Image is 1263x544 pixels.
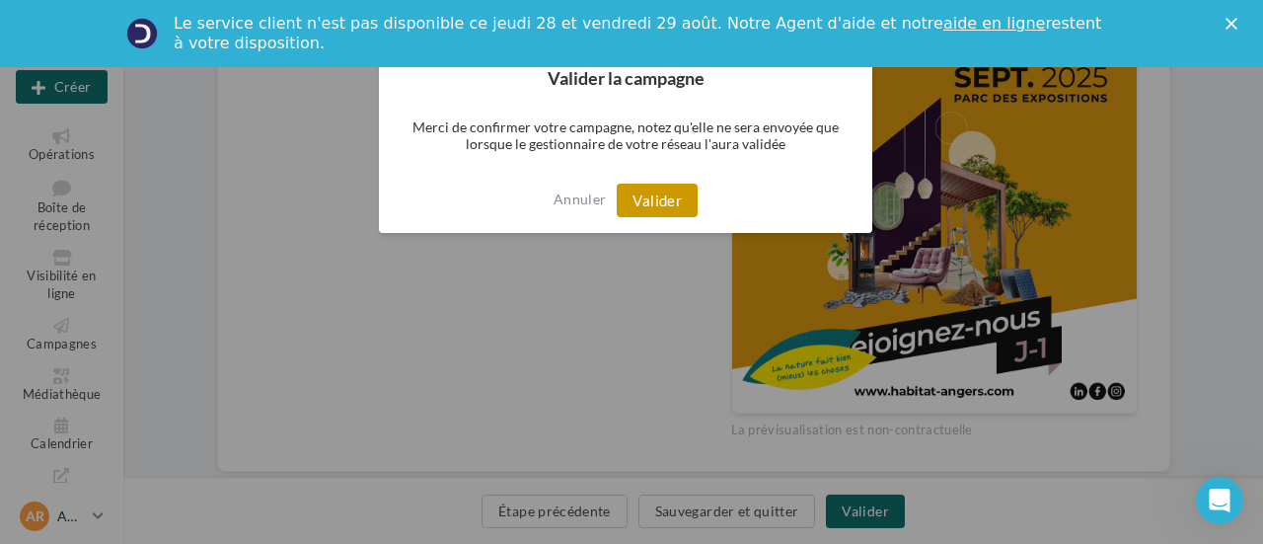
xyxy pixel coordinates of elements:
iframe: Intercom live chat [1196,477,1243,524]
a: aide en ligne [943,14,1045,33]
h2: Valider la campagne [379,53,872,103]
button: Annuler [554,184,606,215]
div: Le service client n'est pas disponible ce jeudi 28 et vendredi 29 août. Notre Agent d'aide et not... [174,14,1105,53]
div: Fermer [1226,18,1245,30]
button: Valider [617,184,698,217]
p: Merci de confirmer votre campagne, notez qu'elle ne sera envoyée que lorsque le gestionnaire de v... [379,103,872,168]
img: Profile image for Service-Client [126,18,158,49]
